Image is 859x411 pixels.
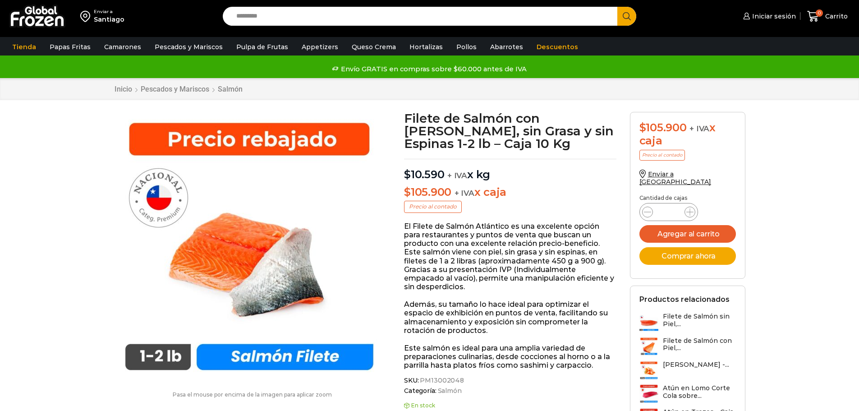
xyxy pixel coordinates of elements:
[436,387,462,395] a: Salmón
[404,377,616,384] span: SKU:
[639,170,712,186] a: Enviar a [GEOGRAPHIC_DATA]
[532,38,583,55] a: Descuentos
[404,222,616,291] p: El Filete de Salmón Atlántico es una excelente opción para restaurantes y puntos de venta que bus...
[8,38,41,55] a: Tienda
[150,38,227,55] a: Pescados y Mariscos
[639,337,736,356] a: Filete de Salmón con Piel,...
[114,112,385,383] img: filete salmon 1-2 libras
[689,124,709,133] span: + IVA
[404,344,616,370] p: Este salmón es ideal para una amplia variedad de preparaciones culinarias, desde cocciones al hor...
[663,361,729,369] h3: [PERSON_NAME] -...
[663,313,736,328] h3: Filete de Salmón sin Piel,...
[94,9,124,15] div: Enviar a
[404,168,444,181] bdi: 10.590
[639,121,646,134] span: $
[94,15,124,24] div: Santiago
[663,337,736,352] h3: Filete de Salmón con Piel,...
[45,38,95,55] a: Papas Fritas
[663,384,736,400] h3: Atún en Lomo Corte Cola sobre...
[452,38,481,55] a: Pollos
[404,402,616,409] p: En stock
[404,201,462,212] p: Precio al contado
[114,392,391,398] p: Pasa el mouse por encima de la imagen para aplicar zoom
[660,206,677,218] input: Product quantity
[639,225,736,243] button: Agregar al carrito
[404,300,616,335] p: Además, su tamaño lo hace ideal para optimizar el espacio de exhibición en puntos de venta, facil...
[639,384,736,404] a: Atún en Lomo Corte Cola sobre...
[140,85,210,93] a: Pescados y Mariscos
[617,7,636,26] button: Search button
[816,9,823,17] span: 0
[639,121,687,134] bdi: 105.900
[297,38,343,55] a: Appetizers
[404,168,411,181] span: $
[639,150,685,161] p: Precio al contado
[823,12,848,21] span: Carrito
[805,6,850,27] a: 0 Carrito
[114,85,243,93] nav: Breadcrumb
[114,85,133,93] a: Inicio
[404,186,616,199] p: x caja
[741,7,796,25] a: Iniciar sesión
[80,9,94,24] img: address-field-icon.svg
[404,159,616,181] p: x kg
[639,121,736,148] div: x caja
[217,85,243,93] a: Salmón
[447,171,467,180] span: + IVA
[639,247,736,265] button: Comprar ahora
[418,377,464,384] span: PM13002048
[404,387,616,395] span: Categoría:
[455,189,474,198] span: + IVA
[486,38,528,55] a: Abarrotes
[639,361,729,380] a: [PERSON_NAME] -...
[639,195,736,201] p: Cantidad de cajas
[639,295,730,304] h2: Productos relacionados
[639,313,736,332] a: Filete de Salmón sin Piel,...
[100,38,146,55] a: Camarones
[750,12,796,21] span: Iniciar sesión
[404,185,451,199] bdi: 105.900
[232,38,293,55] a: Pulpa de Frutas
[347,38,400,55] a: Queso Crema
[405,38,447,55] a: Hortalizas
[404,185,411,199] span: $
[404,112,616,150] h1: Filete de Salmón con [PERSON_NAME], sin Grasa y sin Espinas 1-2 lb – Caja 10 Kg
